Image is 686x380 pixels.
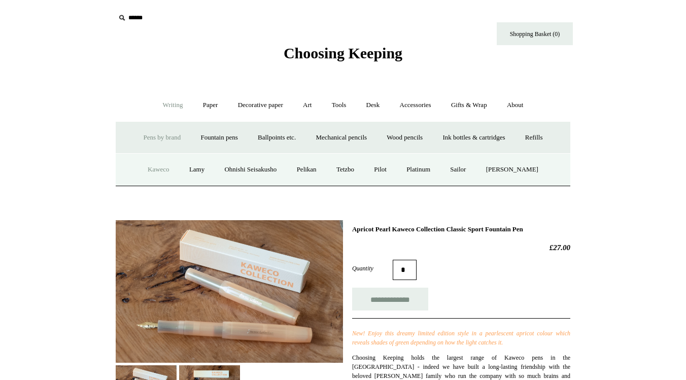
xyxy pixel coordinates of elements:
a: Lamy [180,156,214,183]
a: Wood pencils [378,124,432,151]
a: Writing [154,92,192,119]
a: Kaweco [139,156,179,183]
span: Choosing Keeping [284,45,402,61]
a: Paper [194,92,227,119]
a: Gifts & Wrap [442,92,496,119]
a: Pens by brand [134,124,190,151]
a: Sailor [441,156,475,183]
a: [PERSON_NAME] [477,156,547,183]
a: Ballpoints etc. [249,124,305,151]
a: Pelikan [288,156,326,183]
a: About [498,92,533,119]
a: Ink bottles & cartridges [433,124,514,151]
a: Platinum [397,156,439,183]
a: Desk [357,92,389,119]
a: Ohnishi Seisakusho [215,156,286,183]
a: Pilot [365,156,396,183]
a: Refills [516,124,552,151]
a: Mechanical pencils [306,124,376,151]
i: New! Enjoy this dreamy limited edition style in a pearlescent apricot colour which reveals shades... [352,330,570,346]
a: Art [294,92,321,119]
a: Tools [323,92,356,119]
i: . [501,339,503,346]
img: Apricot Pearl Kaweco Collection Classic Sport Fountain Pen [116,220,343,363]
a: Decorative paper [229,92,292,119]
a: Accessories [391,92,440,119]
a: Choosing Keeping [284,53,402,60]
a: Shopping Basket (0) [497,22,573,45]
label: Quantity [352,264,393,273]
h1: Apricot Pearl Kaweco Collection Classic Sport Fountain Pen [352,225,570,233]
h2: £27.00 [352,243,570,252]
a: Tetzbo [327,156,363,183]
a: Fountain pens [191,124,247,151]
